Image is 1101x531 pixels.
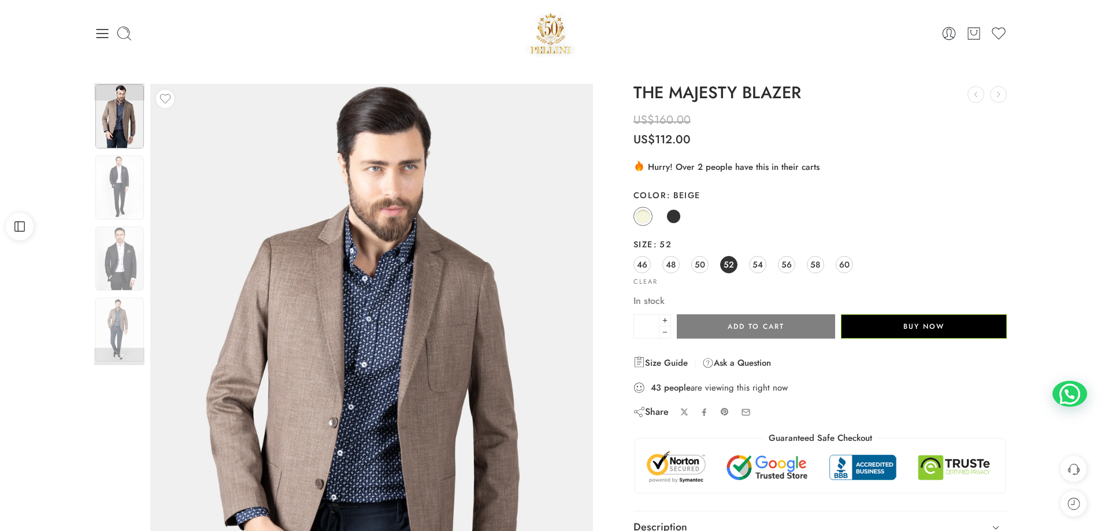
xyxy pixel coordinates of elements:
a: 54 [749,256,766,273]
span: 58 [810,257,820,272]
span: 52 [724,257,734,272]
div: Share [633,406,669,418]
img: Trust [644,450,997,484]
span: 60 [839,257,850,272]
img: blaz7.2 [95,84,144,148]
img: blaz7.2 [95,298,144,362]
span: Beige [666,189,700,201]
a: Clear options [633,279,658,285]
a: 60 [836,256,853,273]
a: 46 [633,256,651,273]
a: Email to your friends [741,407,751,417]
span: 48 [666,257,676,272]
img: blaz7.2 [95,226,144,291]
a: Cart [966,25,982,42]
strong: people [664,382,691,393]
a: Wishlist [991,25,1007,42]
img: blaz7.2 [95,155,144,220]
bdi: 160.00 [633,112,691,128]
div: are viewing this right now [633,381,1007,394]
a: 50 [691,256,709,273]
span: 46 [637,257,647,272]
span: US$ [633,131,655,148]
div: Hurry! Over 2 people have this in their carts [633,159,1007,173]
input: Product quantity [633,314,659,339]
a: 56 [778,256,795,273]
strong: 43 [651,382,661,393]
h1: THE MAJESTY BLAZER [633,84,1007,102]
a: Login / Register [941,25,957,42]
a: 58 [807,256,824,273]
a: 48 [662,256,680,273]
a: Share on Facebook [700,408,709,417]
a: Size Guide [633,356,688,370]
span: 52 [653,238,672,250]
p: In stock [633,294,1007,309]
button: Add to cart [677,314,835,339]
span: 56 [781,257,792,272]
img: Pellini [526,9,576,58]
legend: Guaranteed Safe Checkout [763,432,878,444]
span: US$ [633,112,654,128]
span: 54 [752,257,763,272]
label: Size [633,239,1007,250]
a: 52 [720,256,737,273]
a: Pin on Pinterest [720,407,729,417]
a: Share on X [680,408,689,417]
label: Color [633,190,1007,201]
span: 50 [695,257,705,272]
a: Pellini - [526,9,576,58]
bdi: 112.00 [633,131,691,148]
a: Ask a Question [702,356,771,370]
button: Buy Now [841,314,1007,339]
